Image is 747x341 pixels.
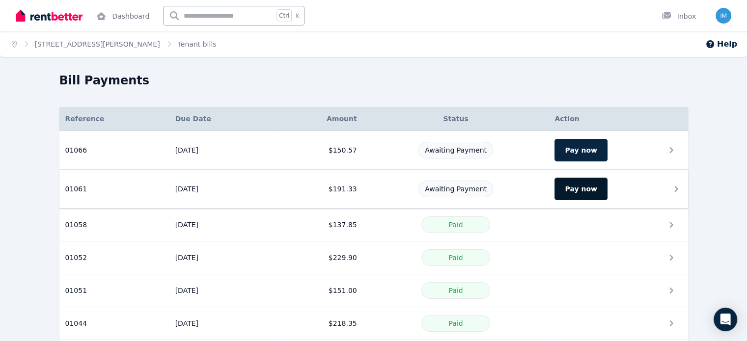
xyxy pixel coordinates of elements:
[296,12,299,20] span: k
[169,307,272,340] td: [DATE]
[716,8,731,24] img: Ian Mathieson
[705,38,737,50] button: Help
[363,107,549,131] th: Status
[425,185,487,193] span: Awaiting Payment
[272,209,363,241] td: $137.85
[65,145,87,155] span: 01066
[169,131,272,170] td: [DATE]
[662,11,696,21] div: Inbox
[272,107,363,131] th: Amount
[65,220,87,230] span: 01058
[65,114,105,124] span: Reference
[549,107,688,131] th: Action
[425,146,487,154] span: Awaiting Payment
[448,221,463,229] span: Paid
[277,9,292,22] span: Ctrl
[16,8,83,23] img: RentBetter
[272,274,363,307] td: $151.00
[272,241,363,274] td: $229.90
[554,178,607,200] button: Pay now
[169,107,272,131] th: Due Date
[65,286,87,295] span: 01051
[554,139,607,161] button: Pay now
[35,40,160,48] a: [STREET_ADDRESS][PERSON_NAME]
[272,131,363,170] td: $150.57
[714,308,737,331] div: Open Intercom Messenger
[65,318,87,328] span: 01044
[169,274,272,307] td: [DATE]
[178,39,217,49] span: Tenant bills
[272,307,363,340] td: $218.35
[448,319,463,327] span: Paid
[169,170,272,209] td: [DATE]
[169,241,272,274] td: [DATE]
[65,253,87,262] span: 01052
[59,73,150,88] h1: Bill Payments
[448,287,463,294] span: Paid
[169,209,272,241] td: [DATE]
[65,184,87,194] span: 01061
[448,254,463,262] span: Paid
[272,170,363,209] td: $191.33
